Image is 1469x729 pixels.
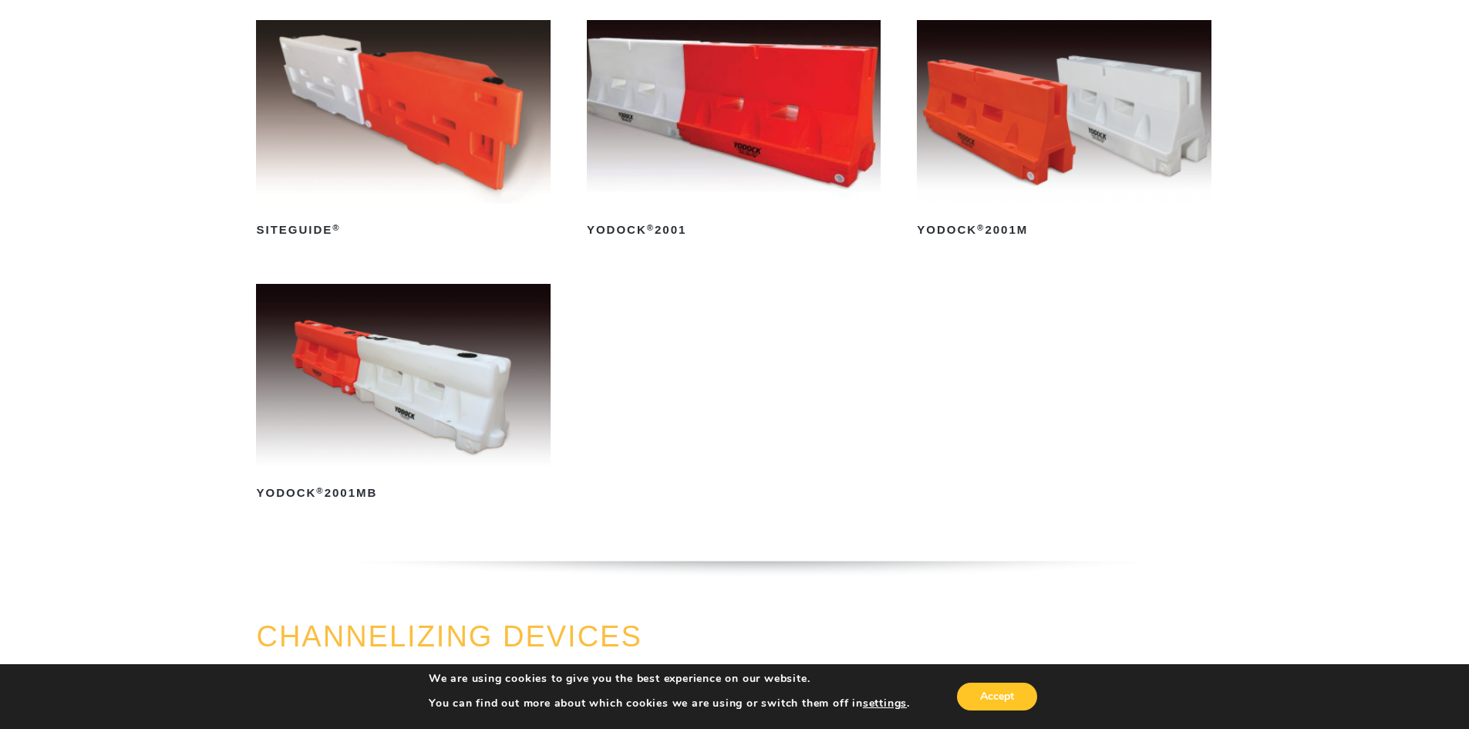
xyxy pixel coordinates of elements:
a: CHANNELIZING DEVICES [256,620,642,653]
sup: ® [977,223,985,232]
h2: Yodock 2001M [917,218,1211,242]
a: Yodock®2001M [917,20,1211,242]
sup: ® [316,486,324,495]
a: SiteGuide® [256,20,550,242]
p: We are using cookies to give you the best experience on our website. [429,672,910,686]
p: You can find out more about which cookies we are using or switch them off in . [429,697,910,710]
h2: Yodock 2001MB [256,481,550,506]
button: settings [863,697,907,710]
h2: SiteGuide [256,218,550,242]
button: Accept [957,683,1037,710]
sup: ® [647,223,655,232]
sup: ® [332,223,340,232]
img: Yodock 2001 Water Filled Barrier and Barricade [587,20,881,204]
a: Yodock®2001 [587,20,881,242]
h2: Yodock 2001 [587,218,881,242]
a: Yodock®2001MB [256,284,550,506]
